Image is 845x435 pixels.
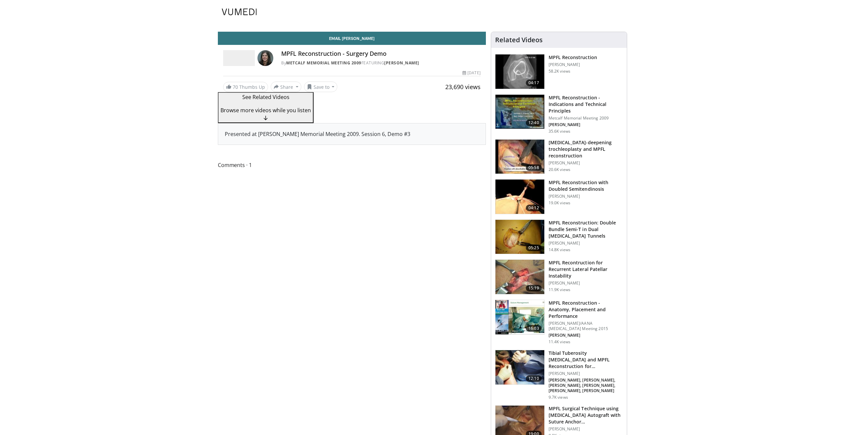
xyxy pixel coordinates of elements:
p: [PERSON_NAME] [549,160,623,166]
span: 12:10 [526,375,542,382]
img: 38434_0000_3.png.150x105_q85_crop-smart_upscale.jpg [495,54,544,89]
h3: MPFL Reconstruction - Indications and Technical Principles [549,94,623,114]
p: Donald Fithian [549,122,623,127]
span: 05:58 [526,164,542,171]
a: Email [PERSON_NAME] [218,32,486,45]
p: [PERSON_NAME] [549,62,597,67]
img: cab769df-a0f6-4752-92da-42e92bb4de9a.150x105_q85_crop-smart_upscale.jpg [495,350,544,385]
p: 14.8K views [549,247,570,252]
a: 04:17 MPFL Reconstruction [PERSON_NAME] 58.2K views [495,54,623,89]
img: Avatar [257,50,273,66]
button: See Related Videos Browse more videos while you listen [218,92,314,123]
img: 8a54a703-336b-4002-96ea-336e2ade4194.150x105_q85_crop-smart_upscale.jpg [495,300,544,334]
h3: MPFL Recontruction for Recurrent Lateral Patellar Instability [549,259,623,279]
a: 12:40 MPFL Reconstruction - Indications and Technical Principles Metcalf Memorial Meeting 2009 [P... [495,94,623,134]
p: Philip Schoettle [549,333,623,338]
a: 05:25 MPFL Reconstruction: Double Bundle Semi-T in Dual [MEDICAL_DATA] Tunnels [PERSON_NAME] 14.8... [495,219,623,254]
h3: MPFL Reconstruction with Doubled Semitendinosis [549,179,623,192]
p: [PERSON_NAME] [549,241,623,246]
a: [PERSON_NAME] [384,60,419,66]
h3: MPFL Reconstruction [549,54,597,61]
p: 11.4K views [549,339,570,345]
h3: MPFL Reconstruction - Anatomy, Placement and Performance [549,300,623,319]
span: 23,690 views [445,83,481,91]
img: Metcalf Memorial Meeting 2009 [223,50,255,66]
img: XzOTlMlQSGUnbGTX4xMDoxOjB1O8AjAz_1.150x105_q85_crop-smart_upscale.jpg [495,140,544,174]
span: 70 [233,84,238,90]
h3: [MEDICAL_DATA]-deepening trochleoplasty and MPFL reconstruction [549,139,623,159]
p: 58.2K views [549,69,570,74]
span: 04:12 [526,205,542,211]
div: [DATE] [462,70,480,76]
p: [PERSON_NAME] [549,426,623,432]
a: 16:03 MPFL Reconstruction - Anatomy, Placement and Performance [PERSON_NAME]/AANA [MEDICAL_DATA] ... [495,300,623,345]
div: By FEATURING [281,60,481,66]
h3: Tibial Tuberosity Osteotomy and MPFL Reconstruction for Patellofemoral Instability - The Bristol ... [549,350,623,370]
p: Vipul Mandalia [549,378,623,393]
span: 04:17 [526,80,542,86]
span: Comments 1 [218,161,486,169]
a: Metcalf Memorial Meeting 2009 [286,60,361,66]
p: Metcalf Memorial Meeting 2009 [549,116,623,121]
img: 272707_0003_1.png.150x105_q85_crop-smart_upscale.jpg [495,260,544,294]
h4: Related Videos [495,36,543,44]
img: 642458_3.png.150x105_q85_crop-smart_upscale.jpg [495,95,544,129]
p: [PERSON_NAME]/AANA [MEDICAL_DATA] Meeting 2015 [549,321,623,331]
span: 12:40 [526,119,542,126]
div: Presented at [PERSON_NAME] Memorial Meeting 2009. Session 6, Demo #3 [225,130,479,138]
p: 20.6K views [549,167,570,172]
button: Share [271,82,301,92]
img: VuMedi Logo [222,9,257,15]
a: 70 Thumbs Up [223,82,268,92]
span: 05:25 [526,245,542,251]
h3: MPFL Reconstruction: Double Bundle Semi-T in Dual [MEDICAL_DATA] Tunnels [549,219,623,239]
img: edmonds_3.png.150x105_q85_crop-smart_upscale.jpg [495,220,544,254]
p: 35.6K views [549,129,570,134]
h4: MPFL Reconstruction - Surgery Demo [281,50,481,57]
p: 11.9K views [549,287,570,292]
button: Save to [304,82,338,92]
p: [PERSON_NAME] [549,371,623,376]
p: [PERSON_NAME] [549,194,623,199]
a: 15:19 MPFL Recontruction for Recurrent Lateral Patellar Instability [PERSON_NAME] 11.9K views [495,259,623,294]
span: 16:03 [526,325,542,332]
a: 12:10 Tibial Tuberosity [MEDICAL_DATA] and MPFL Reconstruction for Patellofemor… [PERSON_NAME] [P... [495,350,623,400]
p: 9.7K views [549,395,568,400]
p: See Related Videos [220,93,311,101]
img: 505043_3.png.150x105_q85_crop-smart_upscale.jpg [495,180,544,214]
span: 15:19 [526,285,542,291]
a: 04:12 MPFL Reconstruction with Doubled Semitendinosis [PERSON_NAME] 19.0K views [495,179,623,214]
span: Browse more videos while you listen [220,107,311,114]
a: 05:58 [MEDICAL_DATA]-deepening trochleoplasty and MPFL reconstruction [PERSON_NAME] 20.6K views [495,139,623,174]
p: 19.0K views [549,200,570,206]
p: [PERSON_NAME] [549,281,623,286]
h3: MPFL Surgical Technique using Hamstring Autograft with Suture Anchor Fixation [549,405,623,425]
